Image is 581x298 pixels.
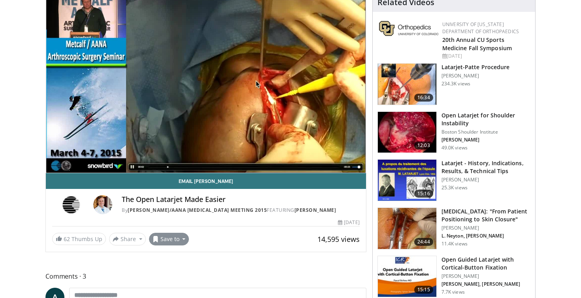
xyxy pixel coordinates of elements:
[317,234,360,244] span: 14,595 views
[441,81,470,87] p: 234.3K views
[414,94,433,102] span: 16:34
[377,207,530,249] a: 24:44 [MEDICAL_DATA]: "From Patient Positioning to Skin Closure" [PERSON_NAME] L. Neyton, [PERSON...
[442,36,512,52] a: 20th Annual CU Sports Medicine Fall Symposium
[378,112,436,153] img: 944938_3.png.150x105_q85_crop-smart_upscale.jpg
[414,141,433,149] span: 12:03
[378,64,436,105] img: 617583_3.png.150x105_q85_crop-smart_upscale.jpg
[52,195,90,214] img: Metcalf/AANA Arthroscopic Surgery Meeting 2015
[441,233,530,239] p: L. Neyton, [PERSON_NAME]
[93,195,112,214] img: Avatar
[441,177,530,183] p: [PERSON_NAME]
[294,207,336,213] a: [PERSON_NAME]
[442,21,519,35] a: University of [US_STATE] Department of Orthopaedics
[377,159,530,201] a: 15:16 Latarjet - History, Indications, Results, & Technical Tips [PERSON_NAME] 25.3K views
[45,271,366,281] span: Comments 3
[441,145,468,151] p: 49.0K views
[441,241,468,247] p: 11.4K views
[441,129,530,135] p: Boston Shoulder Institute
[378,208,436,249] img: 9b59253b-c980-413a-b5a5-398db1893eb0.150x105_q85_crop-smart_upscale.jpg
[441,137,530,143] p: [PERSON_NAME]
[441,225,530,231] p: [PERSON_NAME]
[441,207,530,223] h3: [MEDICAL_DATA]: "From Patient Positioning to Skin Closure"
[441,111,530,127] h3: Open Latarjet for Shoulder Instability
[414,238,433,246] span: 24:44
[441,73,509,79] p: [PERSON_NAME]
[441,289,465,295] p: 7.7K views
[379,21,438,36] img: 355603a8-37da-49b6-856f-e00d7e9307d3.png.150x105_q85_autocrop_double_scale_upscale_version-0.2.png
[378,160,436,201] img: 706543_3.png.150x105_q85_crop-smart_upscale.jpg
[441,256,530,272] h3: Open Guided Latarjet with Cortical-Button Fixation
[109,233,146,245] button: Share
[377,256,530,298] a: 15:15 Open Guided Latarjet with Cortical-Button Fixation [PERSON_NAME] [PERSON_NAME], [PERSON_NAM...
[414,286,433,294] span: 15:15
[378,256,436,297] img: c7b19ec0-e532-4955-bc76-fe136b298f8b.jpg.150x105_q85_crop-smart_upscale.jpg
[442,53,529,60] div: [DATE]
[377,63,530,105] a: 16:34 Latarjet-Patte Procedure [PERSON_NAME] 234.3K views
[128,207,267,213] a: [PERSON_NAME]/AANA [MEDICAL_DATA] Meeting 2015
[441,159,530,175] h3: Latarjet - History, Indications, Results, & Technical Tips
[338,219,359,226] div: [DATE]
[52,233,106,245] a: 62 Thumbs Up
[46,173,366,189] a: Email [PERSON_NAME]
[122,207,360,214] div: By FEATURING
[441,281,530,287] p: [PERSON_NAME], [PERSON_NAME]
[122,195,360,204] h4: The Open Latarjet Made Easier
[441,63,509,71] h3: Latarjet-Patte Procedure
[441,273,530,279] p: [PERSON_NAME]
[149,233,189,245] button: Save to
[64,235,70,243] span: 62
[414,190,433,198] span: 15:16
[377,111,530,153] a: 12:03 Open Latarjet for Shoulder Instability Boston Shoulder Institute [PERSON_NAME] 49.0K views
[441,185,468,191] p: 25.3K views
